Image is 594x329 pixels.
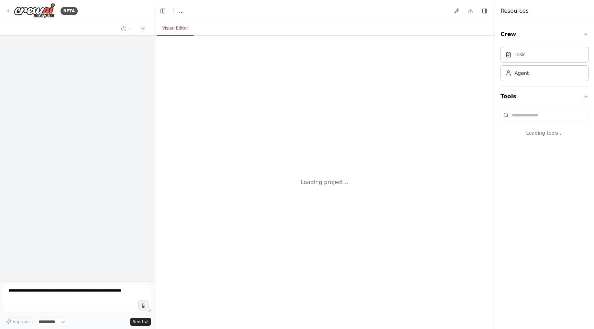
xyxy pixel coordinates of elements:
[3,317,33,326] button: Improve
[118,25,135,33] button: Switch to previous chat
[500,87,588,106] button: Tools
[500,7,529,15] h4: Resources
[14,3,55,19] img: Logo
[179,8,184,14] span: ...
[133,319,143,325] span: Send
[158,6,168,16] button: Hide left sidebar
[500,106,588,147] div: Tools
[60,7,78,15] div: BETA
[301,178,349,186] div: Loading project...
[13,319,30,325] span: Improve
[480,6,489,16] button: Hide right sidebar
[500,25,588,44] button: Crew
[179,8,184,14] nav: breadcrumb
[500,124,588,142] div: Loading tools...
[138,300,148,310] button: Click to speak your automation idea
[515,51,525,58] div: Task
[500,44,588,87] div: Crew
[137,25,148,33] button: Start a new chat
[515,70,529,77] div: Agent
[130,318,151,326] button: Send
[157,21,194,36] button: Visual Editor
